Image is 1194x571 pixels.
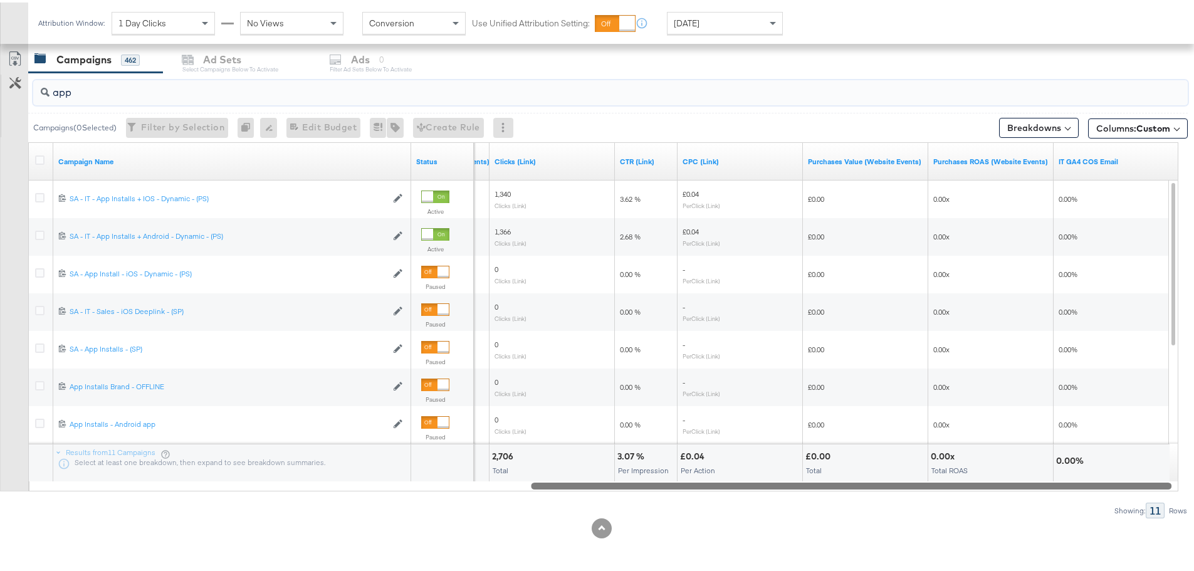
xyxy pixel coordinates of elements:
[70,229,387,239] a: SA - IT - App Installs + Android - Dynamic - (PS)
[495,224,511,234] span: 1,366
[931,448,958,460] div: 0.00x
[493,463,508,473] span: Total
[620,192,641,201] span: 3.62 %
[70,304,387,315] a: SA - IT - Sales - iOS Deeplink - (SP)
[421,393,449,401] label: Paused
[933,192,950,201] span: 0.00x
[421,205,449,213] label: Active
[683,412,685,422] span: -
[50,73,1082,97] input: Search Campaigns by Name, ID or Objective
[33,120,117,131] div: Campaigns ( 0 Selected)
[495,300,498,309] span: 0
[1059,192,1077,201] span: 0.00%
[238,115,260,135] div: 0
[70,266,387,277] a: SA - App Install - iOS - Dynamic - (PS)
[495,350,526,357] sub: Clicks (Link)
[808,417,824,427] span: £0.00
[620,229,641,239] span: 2.68 %
[495,199,526,207] sub: Clicks (Link)
[495,262,498,271] span: 0
[56,50,112,65] div: Campaigns
[683,275,720,282] sub: Per Click (Link)
[472,15,590,27] label: Use Unified Attribution Setting:
[1088,116,1188,136] button: Columns:Custom
[421,431,449,439] label: Paused
[808,267,824,276] span: £0.00
[70,266,387,276] div: SA - App Install - iOS - Dynamic - (PS)
[620,267,641,276] span: 0.00 %
[58,154,406,164] a: Your campaign name.
[620,380,641,389] span: 0.00 %
[495,425,526,432] sub: Clicks (Link)
[1059,305,1077,314] span: 0.00%
[683,187,699,196] span: £0.04
[933,305,950,314] span: 0.00x
[620,154,673,164] a: The number of clicks received on a link in your ad divided by the number of impressions.
[1168,504,1188,513] div: Rows
[1096,120,1170,132] span: Columns:
[421,355,449,364] label: Paused
[1059,380,1077,389] span: 0.00%
[421,280,449,288] label: Paused
[70,417,387,427] a: App Installs - Android app
[808,154,923,164] a: The total value of the purchase actions tracked by your Custom Audience pixel on your website aft...
[495,337,498,347] span: 0
[416,154,469,164] a: Shows the current state of your Ad Campaign.
[1059,229,1077,239] span: 0.00%
[933,229,950,239] span: 0.00x
[1146,500,1165,516] div: 11
[369,15,414,26] span: Conversion
[933,380,950,389] span: 0.00x
[495,375,498,384] span: 0
[118,15,166,26] span: 1 Day Clicks
[674,15,699,26] span: [DATE]
[70,342,387,352] a: SA - App Installs - (SP)
[683,237,720,244] sub: Per Click (Link)
[933,342,950,352] span: 0.00x
[999,115,1079,135] button: Breakdowns
[808,229,824,239] span: £0.00
[808,192,824,201] span: £0.00
[620,342,641,352] span: 0.00 %
[808,380,824,389] span: £0.00
[495,275,526,282] sub: Clicks (Link)
[492,448,517,460] div: 2,706
[805,448,834,460] div: £0.00
[70,379,387,389] div: App Installs Brand - OFFLINE
[933,154,1049,164] a: The total value of the purchase actions divided by spend tracked by your Custom Audience pixel on...
[681,463,715,473] span: Per Action
[1059,417,1077,427] span: 0.00%
[70,304,387,314] div: SA - IT - Sales - iOS Deeplink - (SP)
[806,463,822,473] span: Total
[1056,453,1087,464] div: 0.00%
[1114,504,1146,513] div: Showing:
[683,350,720,357] sub: Per Click (Link)
[683,375,685,384] span: -
[683,387,720,395] sub: Per Click (Link)
[683,154,798,164] a: The average cost for each link click you've received from your ad.
[933,267,950,276] span: 0.00x
[933,417,950,427] span: 0.00x
[683,312,720,320] sub: Per Click (Link)
[1059,267,1077,276] span: 0.00%
[70,379,387,390] a: App Installs Brand - OFFLINE
[1059,342,1077,352] span: 0.00%
[421,318,449,326] label: Paused
[683,262,685,271] span: -
[38,16,105,25] div: Attribution Window:
[495,387,526,395] sub: Clicks (Link)
[617,448,648,460] div: 3.07 %
[70,191,387,201] div: SA - IT - App Installs + IOS - Dynamic - (PS)
[620,417,641,427] span: 0.00 %
[683,425,720,432] sub: Per Click (Link)
[421,243,449,251] label: Active
[495,154,610,164] a: The number of clicks on links appearing on your ad or Page that direct people to your sites off F...
[683,199,720,207] sub: Per Click (Link)
[495,187,511,196] span: 1,340
[620,305,641,314] span: 0.00 %
[931,463,968,473] span: Total ROAS
[495,312,526,320] sub: Clicks (Link)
